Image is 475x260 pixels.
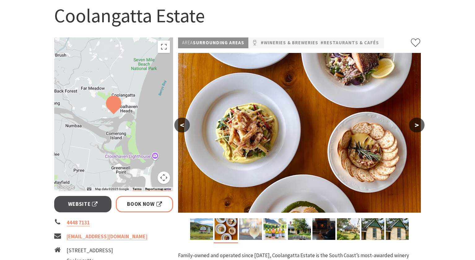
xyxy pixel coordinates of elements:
img: Convict Cottage [337,218,360,240]
img: Wine Range [264,218,286,240]
button: < [174,118,190,132]
img: Google [56,183,76,191]
button: Toggle fullscreen view [158,41,170,53]
a: #Wineries & Breweries [261,39,318,47]
img: Glass of Wine [239,218,262,240]
button: Keyboard shortcuts [87,187,91,191]
p: Surrounding Areas [178,37,248,48]
span: Website [68,200,98,208]
img: Wine Paddle [288,218,311,240]
button: Map camera controls [158,171,170,184]
img: Casual Dining Menu [215,218,237,240]
li: [STREET_ADDRESS] [67,246,127,255]
img: Casual Dining Menu [178,53,421,213]
a: #Restaurants & Cafés [320,39,379,47]
a: 4448 7131 [67,219,90,226]
h1: Coolangatta Estate [54,3,421,28]
img: Entrance [190,218,213,240]
a: Open this area in Google Maps (opens a new window) [56,183,76,191]
button: > [409,118,425,132]
img: Fireplace [312,218,335,240]
a: [EMAIL_ADDRESS][DOMAIN_NAME] [67,233,147,240]
img: The Cottage [361,218,384,240]
span: Map data ©2025 Google [95,187,129,191]
a: Book Now [116,196,173,212]
span: Book Now [127,200,162,208]
img: The Cottage [386,218,409,240]
a: Report a map error [145,187,171,191]
a: Website [54,196,111,212]
a: Terms (opens in new tab) [133,187,142,191]
span: Area [182,40,193,45]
